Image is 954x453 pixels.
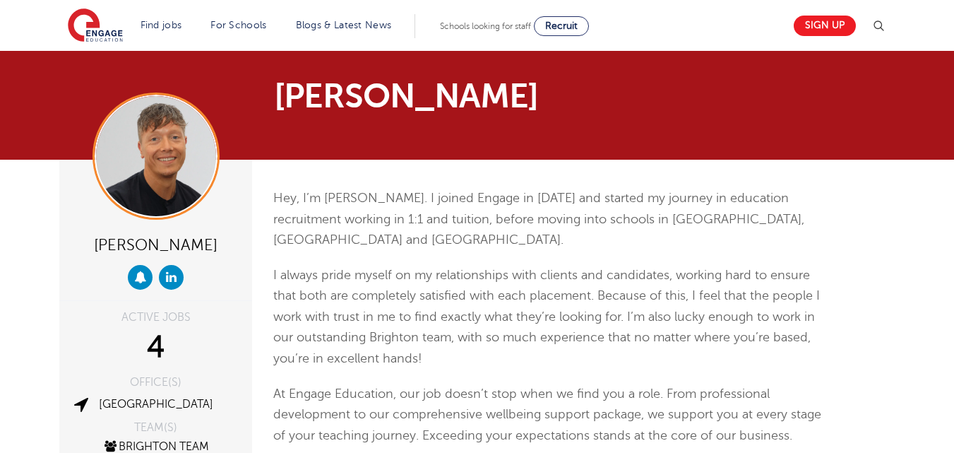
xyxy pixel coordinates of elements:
span: At Engage Education, our job doesn’t stop when we find you a role. From professional development ... [273,387,821,442]
a: Recruit [534,16,589,36]
a: Blogs & Latest News [296,20,392,30]
div: OFFICE(S) [70,377,242,388]
a: [GEOGRAPHIC_DATA] [99,398,213,411]
a: For Schools [210,20,266,30]
a: Brighton Team [102,440,209,453]
span: Recruit [545,20,578,31]
span: Hey, I’m [PERSON_NAME]. I joined Engage in [DATE] and started my journey in education recruitment... [273,191,804,247]
h1: [PERSON_NAME] [274,79,609,113]
img: Engage Education [68,8,123,44]
div: [PERSON_NAME] [70,230,242,258]
span: I always pride myself on my relationships with clients and candidates, working hard to ensure tha... [273,268,820,365]
a: Find jobs [141,20,182,30]
div: ACTIVE JOBS [70,312,242,323]
span: Schools looking for staff [440,21,531,31]
div: TEAM(S) [70,422,242,433]
div: 4 [70,330,242,365]
a: Sign up [794,16,856,36]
